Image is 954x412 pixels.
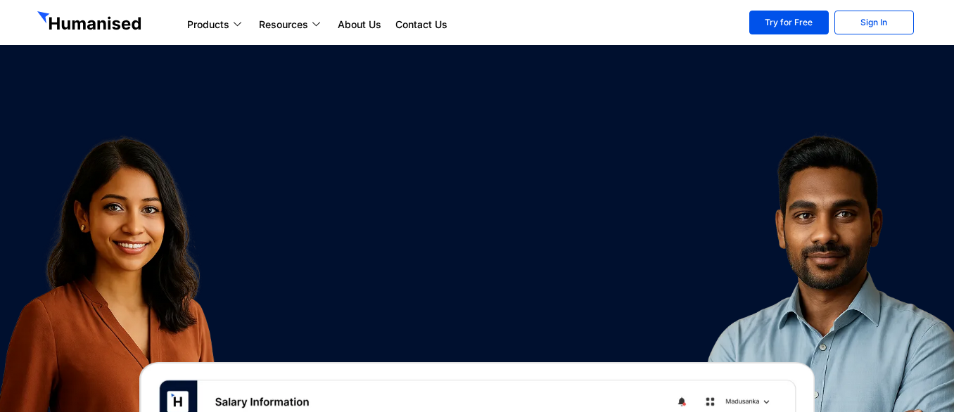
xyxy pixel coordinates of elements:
[749,11,829,34] a: Try for Free
[388,16,454,33] a: Contact Us
[834,11,914,34] a: Sign In
[331,16,388,33] a: About Us
[252,16,331,33] a: Resources
[37,11,144,34] img: GetHumanised Logo
[180,16,252,33] a: Products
